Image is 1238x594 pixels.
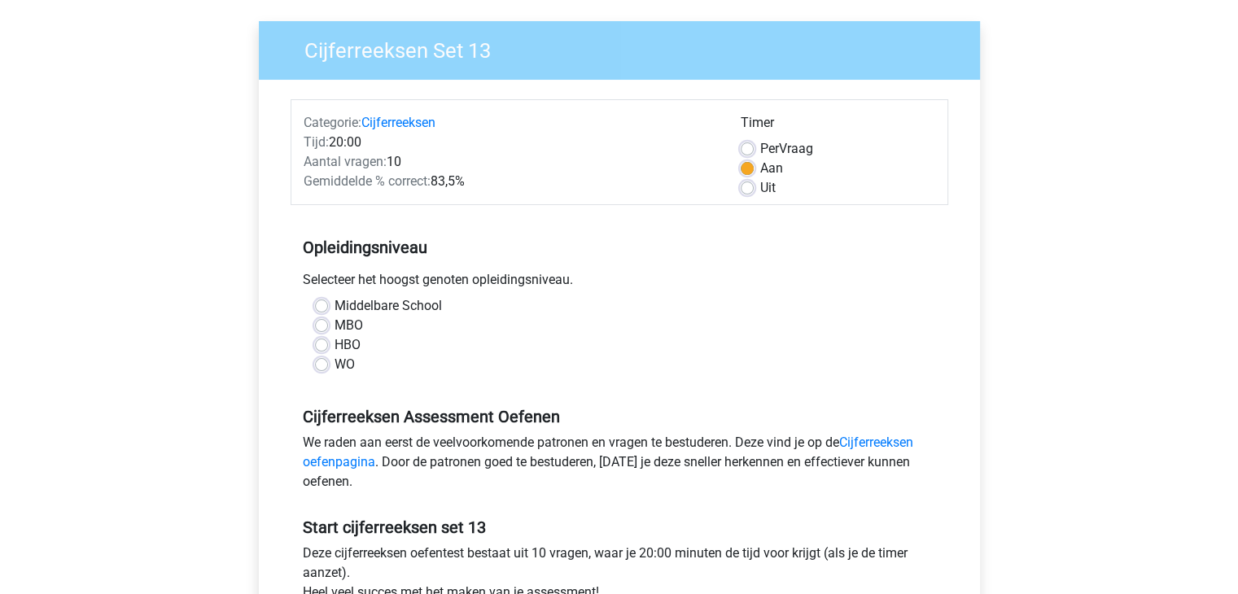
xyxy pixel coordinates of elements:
h5: Cijferreeksen Assessment Oefenen [303,407,936,426]
span: Gemiddelde % correct: [304,173,431,189]
label: Aan [760,159,783,178]
div: 83,5% [291,172,728,191]
div: 20:00 [291,133,728,152]
span: Tijd: [304,134,329,150]
div: Selecteer het hoogst genoten opleidingsniveau. [291,270,948,296]
h3: Cijferreeksen Set 13 [285,32,968,63]
label: HBO [335,335,361,355]
label: WO [335,355,355,374]
span: Aantal vragen: [304,154,387,169]
h5: Start cijferreeksen set 13 [303,518,936,537]
div: Timer [741,113,935,139]
h5: Opleidingsniveau [303,231,936,264]
label: MBO [335,316,363,335]
label: Vraag [760,139,813,159]
div: 10 [291,152,728,172]
span: Per [760,141,779,156]
label: Uit [760,178,776,198]
span: Categorie: [304,115,361,130]
div: We raden aan eerst de veelvoorkomende patronen en vragen te bestuderen. Deze vind je op de . Door... [291,433,948,498]
label: Middelbare School [335,296,442,316]
a: Cijferreeksen [361,115,435,130]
